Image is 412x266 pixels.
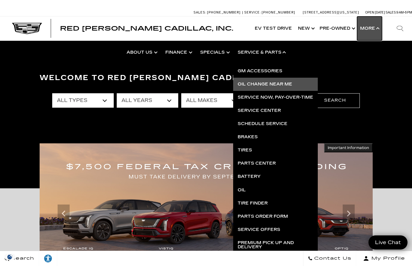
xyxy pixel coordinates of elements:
a: Service & Parts [233,40,290,64]
div: Next slide [343,205,355,223]
a: Schedule Service [233,117,318,130]
span: Red [PERSON_NAME] Cadillac, Inc. [60,25,233,32]
img: Opt-Out Icon [3,254,17,260]
h3: Welcome to Red [PERSON_NAME] Cadillac, Inc. [40,72,373,84]
a: Explore your accessibility options [39,251,57,266]
a: About Us [122,40,161,64]
a: Premium Pick Up and Delivery [233,236,318,254]
a: Finance [161,40,196,64]
span: Open [DATE] [365,10,385,14]
a: Live Chat [368,235,407,250]
span: Sales: [194,10,206,14]
div: Search [388,16,412,40]
a: [STREET_ADDRESS][US_STATE] [303,10,359,14]
span: Sales: [386,10,396,14]
button: More [357,16,382,40]
a: Red [PERSON_NAME] Cadillac, Inc. [60,25,233,31]
a: EV Test Drive [252,16,295,40]
a: Oil [233,184,318,197]
span: 9 AM-6 PM [396,10,412,14]
select: Filter by year [117,93,178,108]
a: Pre-Owned [317,16,357,40]
a: Specials [196,40,233,64]
a: Parts Order Form [233,210,318,223]
a: Tires [233,144,318,157]
select: Filter by make [181,93,243,108]
button: Search [310,93,360,108]
a: Service Center [233,104,318,117]
a: Sales: [PHONE_NUMBER] [194,11,242,14]
button: Important Information [324,143,373,152]
button: Open user profile menu [356,251,412,266]
select: Filter by type [52,93,114,108]
a: GM Accessories [233,64,318,78]
span: [PHONE_NUMBER] [207,10,241,14]
a: Contact Us [303,251,356,266]
a: Service Now, Pay-Over-Time [233,91,318,104]
span: [PHONE_NUMBER] [262,10,295,14]
div: Explore your accessibility options [39,254,57,263]
span: Important Information [328,145,369,150]
span: Service: [244,10,261,14]
a: Oil Change near Me [233,78,318,91]
span: Contact Us [313,254,351,263]
section: Click to Open Cookie Consent Modal [3,254,17,260]
a: Brakes [233,130,318,144]
span: My Profile [369,254,405,263]
a: Battery [233,170,318,183]
div: Previous slide [58,205,70,223]
a: Service: [PHONE_NUMBER] [242,11,297,14]
img: Cadillac Dark Logo with Cadillac White Text [12,23,42,34]
span: Search [9,254,34,263]
a: Service Offers [233,223,318,236]
a: New [295,16,317,40]
span: Live Chat [372,239,404,246]
a: Tire Finder [233,197,318,210]
a: Parts Center [233,157,318,170]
